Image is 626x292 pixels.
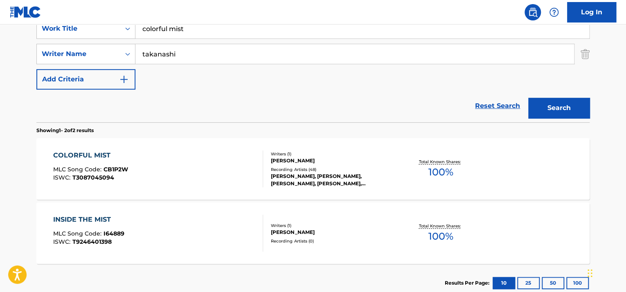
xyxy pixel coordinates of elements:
[542,277,564,289] button: 50
[53,150,128,160] div: COLORFUL MIST
[549,7,559,17] img: help
[10,6,41,18] img: MLC Logo
[588,261,592,285] div: Drag
[546,4,562,20] div: Help
[271,222,394,229] div: Writers ( 1 )
[493,277,515,289] button: 10
[581,44,590,64] img: Delete Criterion
[53,174,72,181] span: ISWC :
[42,24,115,34] div: Work Title
[517,277,540,289] button: 25
[53,230,104,237] span: MLC Song Code :
[566,277,589,289] button: 100
[428,165,453,180] span: 100 %
[271,238,394,244] div: Recording Artists ( 0 )
[271,157,394,164] div: [PERSON_NAME]
[528,98,590,118] button: Search
[53,238,72,245] span: ISWC :
[53,166,104,173] span: MLC Song Code :
[428,229,453,244] span: 100 %
[36,138,590,200] a: COLORFUL MISTMLC Song Code:CB1P2WISWC:T3087045094Writers (1)[PERSON_NAME]Recording Artists (48)[P...
[42,49,115,59] div: Writer Name
[271,229,394,236] div: [PERSON_NAME]
[567,2,616,22] a: Log In
[528,7,538,17] img: search
[271,166,394,173] div: Recording Artists ( 48 )
[525,4,541,20] a: Public Search
[36,18,590,122] form: Search Form
[419,223,462,229] p: Total Known Shares:
[72,238,112,245] span: T9246401398
[104,166,128,173] span: CB1P2W
[585,253,626,292] iframe: Chat Widget
[36,127,94,134] p: Showing 1 - 2 of 2 results
[445,279,491,287] p: Results Per Page:
[271,151,394,157] div: Writers ( 1 )
[36,202,590,264] a: INSIDE THE MISTMLC Song Code:I64889ISWC:T9246401398Writers (1)[PERSON_NAME]Recording Artists (0)T...
[36,69,135,90] button: Add Criteria
[419,159,462,165] p: Total Known Shares:
[271,173,394,187] div: [PERSON_NAME], [PERSON_NAME],[PERSON_NAME], [PERSON_NAME], [PERSON_NAME], [PERSON_NAME]
[72,174,114,181] span: T3087045094
[53,215,124,225] div: INSIDE THE MIST
[104,230,124,237] span: I64889
[471,97,524,115] a: Reset Search
[119,74,129,84] img: 9d2ae6d4665cec9f34b9.svg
